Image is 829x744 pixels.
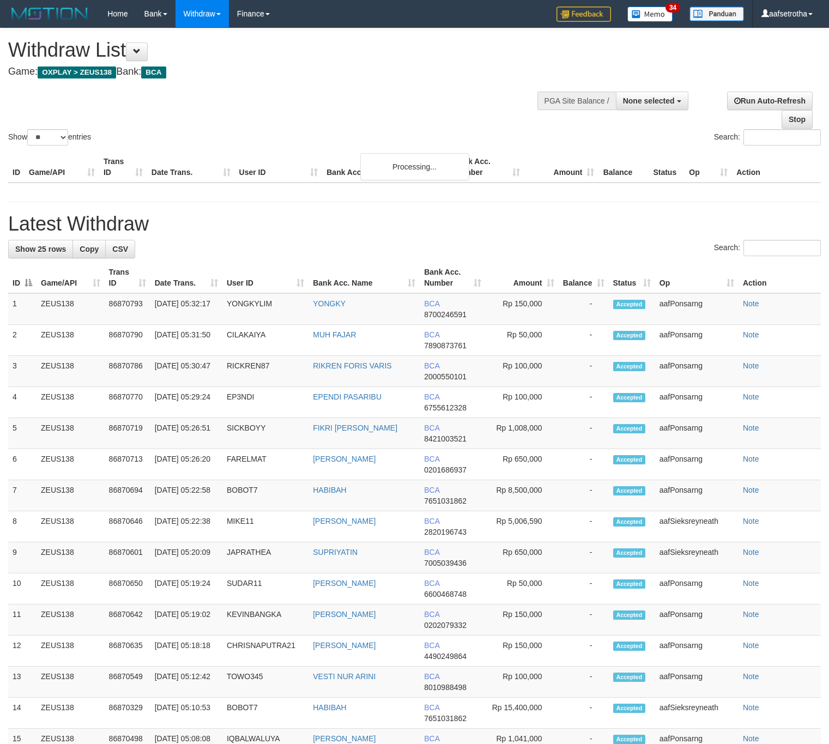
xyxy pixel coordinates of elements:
[150,449,222,480] td: [DATE] 05:26:20
[105,356,150,387] td: 86870786
[313,424,397,432] a: FIKRI [PERSON_NAME]
[655,449,739,480] td: aafPonsarng
[424,330,439,339] span: BCA
[105,293,150,325] td: 86870793
[313,734,376,743] a: [PERSON_NAME]
[424,621,467,630] span: Copy 0202079332 to clipboard
[8,667,37,698] td: 13
[424,465,467,474] span: Copy 0201686937 to clipboard
[37,325,105,356] td: ZEUS138
[743,672,759,681] a: Note
[105,240,135,258] a: CSV
[150,262,222,293] th: Date Trans.: activate to sort column ascending
[743,299,759,308] a: Note
[649,152,685,183] th: Status
[613,579,646,589] span: Accepted
[105,542,150,573] td: 86870601
[627,7,673,22] img: Button%20Memo.svg
[37,293,105,325] td: ZEUS138
[37,604,105,636] td: ZEUS138
[222,667,308,698] td: TOWO345
[8,293,37,325] td: 1
[486,293,559,325] td: Rp 150,000
[559,511,609,542] td: -
[8,262,37,293] th: ID: activate to sort column descending
[222,573,308,604] td: SUDAR11
[150,325,222,356] td: [DATE] 05:31:50
[222,480,308,511] td: BOBOT7
[105,636,150,667] td: 86870635
[313,610,376,619] a: [PERSON_NAME]
[559,449,609,480] td: -
[424,361,439,370] span: BCA
[8,152,25,183] th: ID
[8,604,37,636] td: 11
[486,262,559,293] th: Amount: activate to sort column ascending
[424,652,467,661] span: Copy 4490249864 to clipboard
[313,579,376,588] a: [PERSON_NAME]
[613,517,646,527] span: Accepted
[222,636,308,667] td: CHRISNAPUTRA21
[743,361,759,370] a: Note
[37,418,105,449] td: ZEUS138
[486,418,559,449] td: Rp 1,008,000
[150,698,222,729] td: [DATE] 05:10:53
[743,455,759,463] a: Note
[27,129,68,146] select: Showentries
[714,129,821,146] label: Search:
[235,152,323,183] th: User ID
[8,325,37,356] td: 2
[8,240,73,258] a: Show 25 rows
[8,5,91,22] img: MOTION_logo.png
[655,262,739,293] th: Op: activate to sort column ascending
[105,449,150,480] td: 86870713
[37,667,105,698] td: ZEUS138
[360,153,469,180] div: Processing...
[150,604,222,636] td: [DATE] 05:19:02
[613,331,646,340] span: Accepted
[72,240,106,258] a: Copy
[424,486,439,494] span: BCA
[222,698,308,729] td: BOBOT7
[556,7,611,22] img: Feedback.jpg
[8,636,37,667] td: 12
[743,641,759,650] a: Note
[655,573,739,604] td: aafPonsarng
[424,392,439,401] span: BCA
[743,486,759,494] a: Note
[655,293,739,325] td: aafPonsarng
[613,548,646,558] span: Accepted
[613,704,646,713] span: Accepted
[743,240,821,256] input: Search:
[424,714,467,723] span: Copy 7651031862 to clipboard
[424,372,467,381] span: Copy 2000550101 to clipboard
[37,542,105,573] td: ZEUS138
[105,604,150,636] td: 86870642
[313,455,376,463] a: [PERSON_NAME]
[524,152,599,183] th: Amount
[25,152,99,183] th: Game/API
[313,672,376,681] a: VESTI NUR ARINI
[613,424,646,433] span: Accepted
[424,424,439,432] span: BCA
[37,573,105,604] td: ZEUS138
[8,511,37,542] td: 8
[655,698,739,729] td: aafSieksreyneath
[655,387,739,418] td: aafPonsarng
[105,573,150,604] td: 86870650
[37,636,105,667] td: ZEUS138
[559,262,609,293] th: Balance: activate to sort column ascending
[424,579,439,588] span: BCA
[8,213,821,235] h1: Latest Withdraw
[105,480,150,511] td: 86870694
[37,480,105,511] td: ZEUS138
[613,673,646,682] span: Accepted
[486,604,559,636] td: Rp 150,000
[424,310,467,319] span: Copy 8700246591 to clipboard
[559,573,609,604] td: -
[313,703,346,712] a: HABIBAH
[486,387,559,418] td: Rp 100,000
[8,573,37,604] td: 10
[8,418,37,449] td: 5
[732,152,821,183] th: Action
